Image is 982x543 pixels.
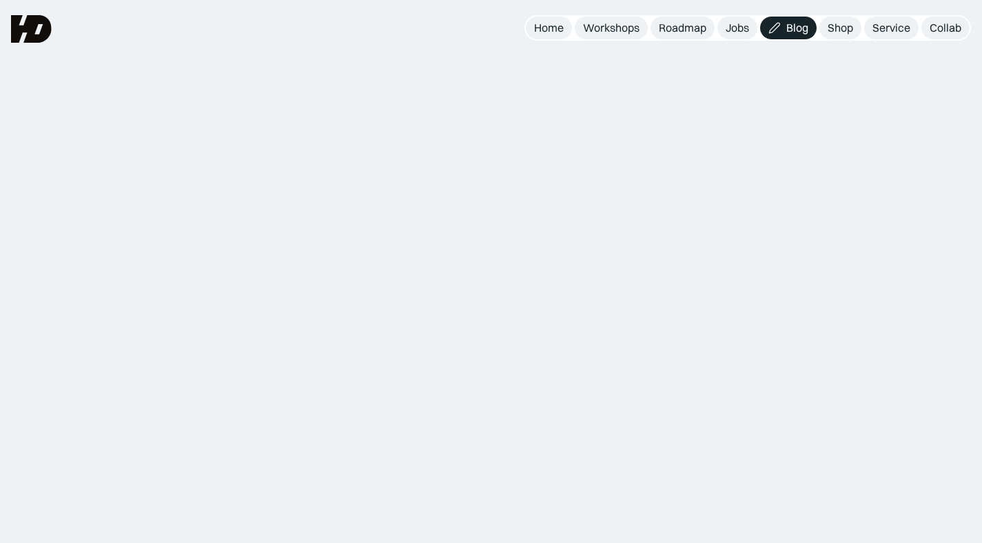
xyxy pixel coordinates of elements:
div: Home [534,21,564,35]
div: Roadmap [659,21,706,35]
a: Blog [760,17,817,39]
div: Jobs [726,21,749,35]
div: Service [872,21,910,35]
a: Collab [921,17,970,39]
div: Collab [930,21,961,35]
div: Workshops [583,21,640,35]
div: Shop [828,21,853,35]
a: Home [526,17,572,39]
a: Roadmap [651,17,715,39]
a: Service [864,17,919,39]
div: Blog [786,21,808,35]
a: Workshops [575,17,648,39]
a: Shop [819,17,861,39]
a: Jobs [717,17,757,39]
